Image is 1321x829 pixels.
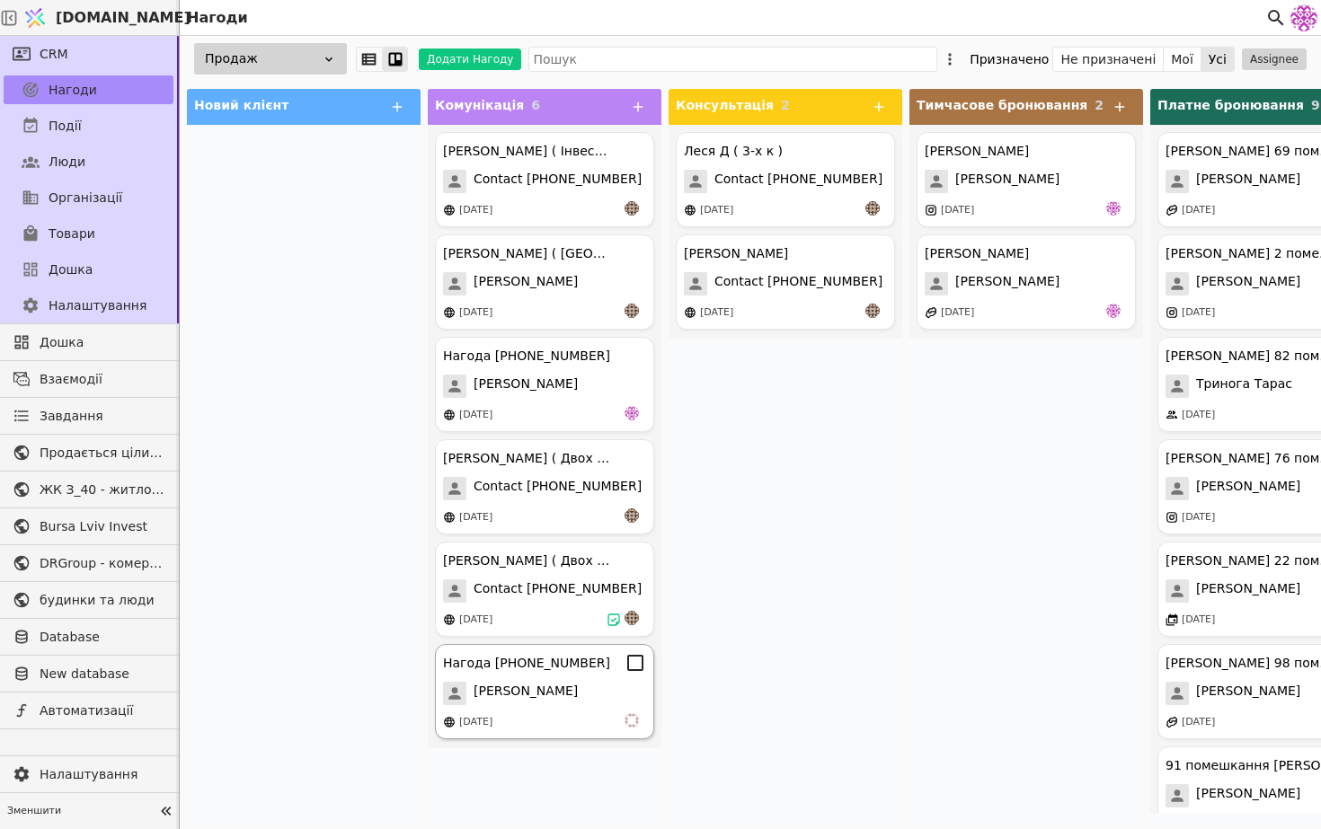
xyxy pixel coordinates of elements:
div: Нагода [PHONE_NUMBER][PERSON_NAME][DATE]de [435,337,654,432]
div: Призначено [970,47,1049,72]
div: [DATE] [459,510,492,525]
div: [DATE] [941,305,974,321]
img: vi [625,713,639,728]
a: New database [4,659,173,688]
span: Платне бронювання [1157,98,1304,112]
span: 9 [1311,98,1320,112]
a: Взаємодії [4,365,173,393]
div: Нагода [PHONE_NUMBER][PERSON_NAME][DATE]vi [435,644,654,739]
span: [PERSON_NAME] [474,682,578,705]
img: instagram.svg [925,204,937,216]
button: Додати Нагоду [419,49,521,70]
img: affiliate-program.svg [1166,204,1178,216]
img: events.svg [1166,613,1178,626]
img: online-store.svg [443,306,456,319]
a: будинки та люди [4,586,173,614]
span: Нагоди [49,81,97,100]
a: DRGroup - комерційна нерухоомість [4,549,173,578]
a: ЖК З_40 - житлова та комерційна нерухомість класу Преміум [4,475,173,504]
img: instagram.svg [1166,306,1178,319]
img: an [625,201,639,216]
div: Нагода [PHONE_NUMBER] [443,654,610,673]
div: [PERSON_NAME][PERSON_NAME][DATE]de [917,234,1136,330]
img: an [625,508,639,523]
img: online-store.svg [443,409,456,421]
div: [DATE] [1182,510,1215,525]
button: Assignee [1242,49,1307,70]
div: [DATE] [700,305,733,321]
span: Налаштування [49,296,146,315]
span: [PERSON_NAME] [1196,170,1300,193]
a: Database [4,622,173,651]
img: online-store.svg [443,511,456,524]
img: an [625,304,639,318]
a: Організації [4,183,173,212]
a: Дошка [4,255,173,284]
img: de [625,406,639,420]
span: Налаштування [40,765,164,784]
div: [PERSON_NAME]Contact [PHONE_NUMBER][DATE]an [676,234,895,330]
div: [PERSON_NAME] ( Двох к для себе )Contact [PHONE_NUMBER][DATE]an [435,542,654,637]
div: [PERSON_NAME] ( Інвестиція ) [443,142,614,161]
a: Додати Нагоду [408,49,521,70]
div: [DATE] [1182,203,1215,218]
span: Товари [49,225,95,243]
img: an [865,304,880,318]
div: Леся Д ( 3-х к )Contact [PHONE_NUMBER][DATE]an [676,132,895,227]
span: Консультація [676,98,774,112]
img: affiliate-program.svg [925,306,937,319]
div: [PERSON_NAME] [684,244,788,263]
span: CRM [40,45,68,64]
span: Взаємодії [40,370,164,389]
img: Logo [22,1,49,35]
img: people.svg [1166,409,1178,421]
input: Пошук [528,47,937,72]
span: Комунікація [435,98,524,112]
div: [DATE] [1182,408,1215,423]
span: [DOMAIN_NAME] [56,7,191,29]
div: [DATE] [459,408,492,423]
a: Продається цілий будинок [PERSON_NAME] нерухомість [4,438,173,467]
div: [PERSON_NAME] [925,142,1029,161]
a: Товари [4,219,173,248]
span: Тринога Тарас [1196,375,1292,398]
span: Події [49,117,82,136]
span: Contact [PHONE_NUMBER] [714,272,882,295]
span: [PERSON_NAME] [474,375,578,398]
span: Contact [PHONE_NUMBER] [474,477,642,500]
span: [PERSON_NAME] [1196,579,1300,603]
div: [PERSON_NAME] ( Інвестиція )Contact [PHONE_NUMBER][DATE]an [435,132,654,227]
div: Продаж [194,43,347,75]
div: Нагода [PHONE_NUMBER] [443,347,610,366]
div: [DATE] [459,613,492,628]
div: [PERSON_NAME] ( [GEOGRAPHIC_DATA] )[PERSON_NAME][DATE]an [435,234,654,330]
div: [PERSON_NAME] ( Двох к для дочки ) [443,449,614,468]
a: Дошка [4,328,173,357]
span: Автоматизації [40,701,164,720]
h2: Нагоди [180,7,248,29]
img: online-store.svg [684,306,696,319]
span: [PERSON_NAME] [1196,682,1300,705]
img: affiliate-program.svg [1166,716,1178,728]
span: [PERSON_NAME] [1196,784,1300,807]
div: [PERSON_NAME] ( Двох к для дочки )Contact [PHONE_NUMBER][DATE]an [435,439,654,534]
div: [PERSON_NAME] ( Двох к для себе ) [443,551,614,570]
div: [PERSON_NAME][PERSON_NAME][DATE]de [917,132,1136,227]
span: [PERSON_NAME] [474,272,578,295]
a: Нагоди [4,75,173,104]
button: Не призначені [1053,47,1164,72]
span: Завдання [40,407,103,426]
a: Налаштування [4,291,173,320]
div: [DATE] [941,203,974,218]
span: Зменшити [7,804,154,819]
span: Організації [49,189,122,207]
div: [DATE] [1182,613,1215,628]
div: [DATE] [1182,715,1215,730]
a: Налаштування [4,760,173,789]
span: Contact [PHONE_NUMBER] [474,170,642,193]
span: Тимчасове бронювання [917,98,1087,112]
div: [PERSON_NAME] ( [GEOGRAPHIC_DATA] ) [443,244,614,263]
button: Усі [1201,47,1234,72]
span: New database [40,665,164,683]
span: DRGroup - комерційна нерухоомість [40,554,164,573]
